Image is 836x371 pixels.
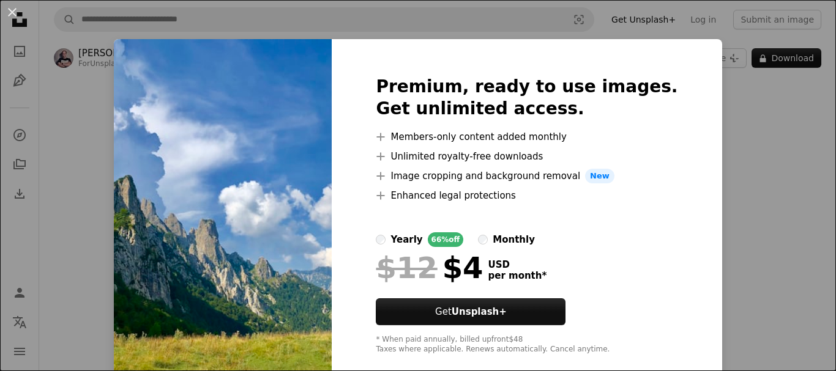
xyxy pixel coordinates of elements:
[376,252,483,284] div: $4
[488,270,547,281] span: per month *
[493,232,535,247] div: monthly
[488,259,547,270] span: USD
[585,169,614,183] span: New
[376,149,677,164] li: Unlimited royalty-free downloads
[376,335,677,354] div: * When paid annually, billed upfront $48 Taxes where applicable. Renews automatically. Cancel any...
[376,298,565,325] button: GetUnsplash+
[478,235,488,244] input: monthly
[376,130,677,144] li: Members-only content added monthly
[452,306,507,317] strong: Unsplash+
[376,235,386,244] input: yearly66%off
[376,188,677,203] li: Enhanced legal protections
[376,76,677,120] h2: Premium, ready to use images. Get unlimited access.
[376,252,437,284] span: $12
[428,232,464,247] div: 66% off
[376,169,677,183] li: Image cropping and background removal
[390,232,422,247] div: yearly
